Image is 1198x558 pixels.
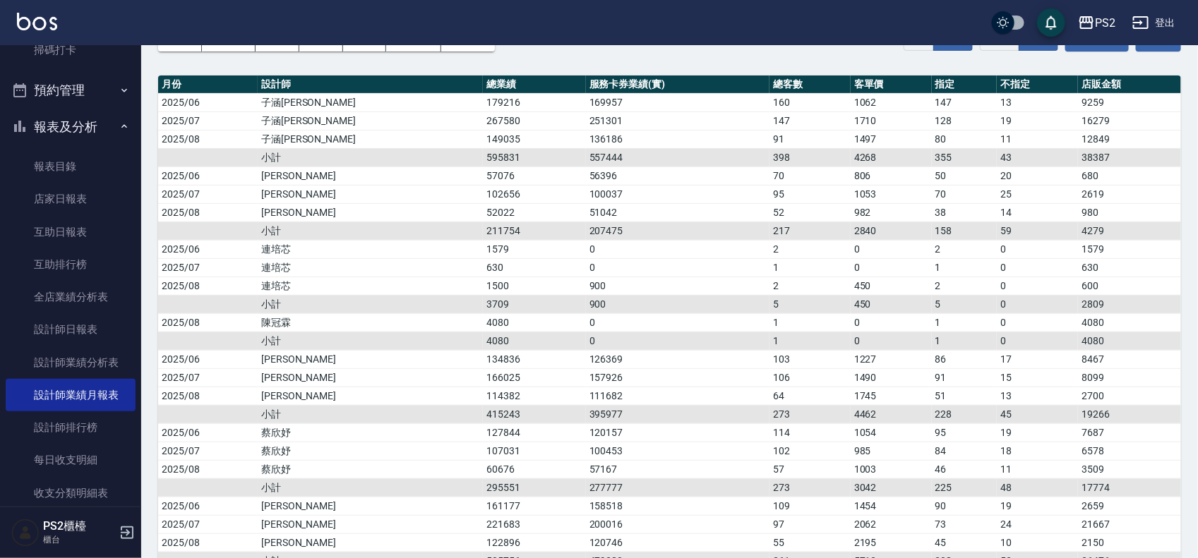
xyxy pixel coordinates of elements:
[43,519,115,533] h5: PS2櫃檯
[932,111,998,130] td: 128
[932,258,998,277] td: 1
[769,442,851,460] td: 102
[1078,387,1181,405] td: 2700
[932,350,998,368] td: 86
[769,460,851,478] td: 57
[932,405,998,423] td: 228
[258,350,483,368] td: [PERSON_NAME]
[1078,258,1181,277] td: 630
[997,332,1078,350] td: 0
[258,423,483,442] td: 蔡欣妤
[769,478,851,497] td: 273
[769,350,851,368] td: 103
[932,460,998,478] td: 46
[851,240,932,258] td: 0
[851,533,932,552] td: 2195
[769,332,851,350] td: 1
[997,222,1078,240] td: 59
[6,281,136,313] a: 全店業績分析表
[6,216,136,248] a: 互助日報表
[997,442,1078,460] td: 18
[483,332,585,350] td: 4080
[483,460,585,478] td: 60676
[932,497,998,515] td: 90
[851,515,932,533] td: 2062
[483,185,585,203] td: 102656
[158,350,258,368] td: 2025/06
[932,332,998,350] td: 1
[483,222,585,240] td: 211754
[586,442,769,460] td: 100453
[158,442,258,460] td: 2025/07
[997,313,1078,332] td: 0
[1072,8,1121,37] button: PS2
[1078,148,1181,166] td: 38387
[932,515,998,533] td: 73
[483,295,585,313] td: 3709
[932,130,998,148] td: 80
[6,109,136,145] button: 報表及分析
[932,185,998,203] td: 70
[769,533,851,552] td: 55
[851,460,932,478] td: 1003
[997,240,1078,258] td: 0
[586,240,769,258] td: 0
[6,150,136,183] a: 報表目錄
[1078,497,1181,515] td: 2659
[586,387,769,405] td: 111682
[932,277,998,295] td: 2
[586,405,769,423] td: 395977
[851,258,932,277] td: 0
[769,497,851,515] td: 109
[586,313,769,332] td: 0
[483,240,585,258] td: 1579
[586,460,769,478] td: 57167
[997,387,1078,405] td: 13
[258,442,483,460] td: 蔡欣妤
[1078,295,1181,313] td: 2809
[6,34,136,66] a: 掃碼打卡
[258,75,483,94] th: 設計師
[483,442,585,460] td: 107031
[997,203,1078,222] td: 14
[1078,515,1181,533] td: 21667
[483,93,585,111] td: 179216
[769,240,851,258] td: 2
[997,350,1078,368] td: 17
[258,478,483,497] td: 小計
[997,185,1078,203] td: 25
[932,368,998,387] td: 91
[997,75,1078,94] th: 不指定
[6,379,136,411] a: 設計師業績月報表
[483,533,585,552] td: 122896
[769,93,851,111] td: 160
[1078,240,1181,258] td: 1579
[932,148,998,166] td: 355
[586,166,769,185] td: 56396
[851,387,932,405] td: 1745
[158,75,258,94] th: 月份
[851,350,932,368] td: 1227
[851,405,932,423] td: 4462
[769,387,851,405] td: 64
[258,93,483,111] td: 子涵[PERSON_NAME]
[997,460,1078,478] td: 11
[586,332,769,350] td: 0
[769,368,851,387] td: 106
[932,75,998,94] th: 指定
[932,240,998,258] td: 2
[997,497,1078,515] td: 19
[769,258,851,277] td: 1
[483,387,585,405] td: 114382
[258,515,483,533] td: [PERSON_NAME]
[997,130,1078,148] td: 11
[258,130,483,148] td: 子涵[PERSON_NAME]
[586,368,769,387] td: 157926
[851,166,932,185] td: 806
[997,533,1078,552] td: 10
[1078,130,1181,148] td: 12849
[483,130,585,148] td: 149035
[158,387,258,405] td: 2025/08
[158,423,258,442] td: 2025/06
[258,148,483,166] td: 小計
